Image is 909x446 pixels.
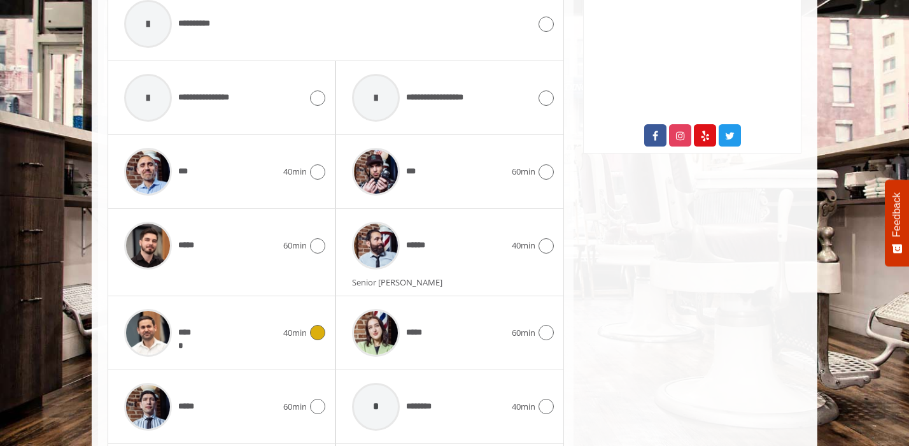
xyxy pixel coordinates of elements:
span: 40min [512,400,535,414]
span: 40min [283,326,307,340]
span: 40min [512,239,535,252]
span: Senior [PERSON_NAME] [352,277,449,288]
span: Feedback [891,192,903,237]
span: 60min [283,239,307,252]
span: 40min [283,165,307,178]
button: Feedback - Show survey [885,180,909,266]
span: 60min [512,326,535,340]
span: 60min [283,400,307,414]
span: 60min [512,165,535,178]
